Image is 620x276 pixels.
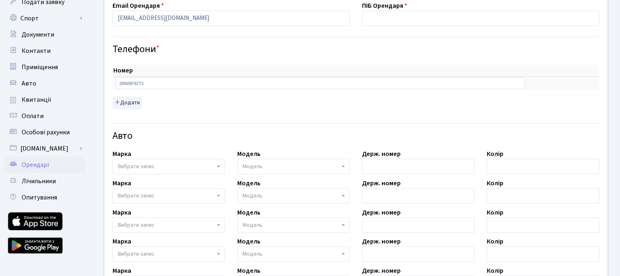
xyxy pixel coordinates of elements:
label: Держ. номер [362,208,401,217]
span: Лічильники [22,177,56,186]
span: Квитанції [22,95,51,104]
h4: Авто [113,130,599,142]
h4: Телефони [113,44,599,55]
span: Вибрати запис [118,221,154,229]
a: Контакти [4,43,86,59]
span: Модель [243,221,263,229]
a: [DOMAIN_NAME] [4,140,86,157]
span: Модель [243,250,263,258]
span: Модель [243,162,263,171]
a: Квитанції [4,92,86,108]
th: Номер [113,65,528,77]
label: Марка [113,266,131,276]
label: Email Орендаря [113,1,164,11]
label: Марка [113,149,131,159]
label: Марка [113,178,131,188]
input: Буде використано в якості логіна [113,11,350,26]
label: Модель [237,208,260,217]
label: Модель [237,178,260,188]
label: Держ. номер [362,178,401,188]
span: Особові рахунки [22,128,70,137]
span: Авто [22,79,36,88]
span: Вибрати запис [118,250,154,258]
span: Контакти [22,46,51,55]
button: Додати [113,96,142,109]
label: Колір [487,266,503,276]
a: Лічильники [4,173,86,189]
label: Держ. номер [362,237,401,246]
label: Марка [113,208,131,217]
label: Держ. номер [362,149,401,159]
span: Документи [22,30,54,39]
a: Опитування [4,189,86,206]
span: Оплати [22,112,44,120]
a: Орендарі [4,157,86,173]
a: Спорт [4,10,86,26]
label: Модель [237,266,260,276]
span: Приміщення [22,63,58,72]
label: Колір [487,208,503,217]
span: Вибрати запис [118,162,154,171]
span: Модель [243,192,263,200]
a: Приміщення [4,59,86,75]
label: Колір [487,178,503,188]
a: Оплати [4,108,86,124]
span: Опитування [22,193,57,202]
label: Модель [237,237,260,246]
a: Особові рахунки [4,124,86,140]
label: Колір [487,149,503,159]
label: Модель [237,149,260,159]
a: Документи [4,26,86,43]
span: Орендарі [22,160,49,169]
span: Вибрати запис [118,192,154,200]
label: Держ. номер [362,266,401,276]
label: Колір [487,237,503,246]
label: Марка [113,237,131,246]
label: ПІБ Орендаря [362,1,407,11]
a: Авто [4,75,86,92]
